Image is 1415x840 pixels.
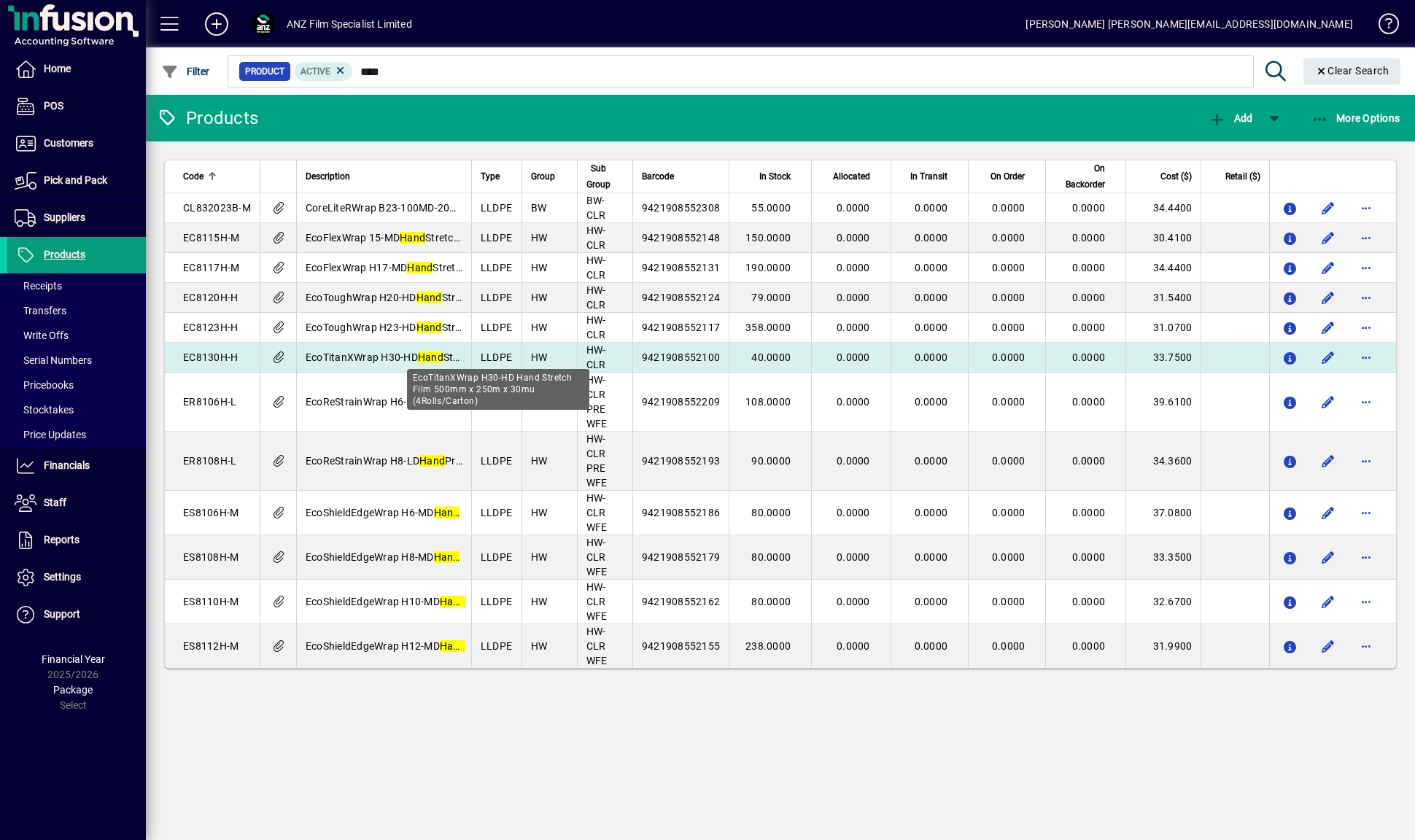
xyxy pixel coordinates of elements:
[531,640,548,652] span: HW
[183,168,251,184] div: Code
[900,168,961,184] div: In Transit
[183,292,238,303] span: EC8120H-H
[531,168,555,184] span: Group
[642,262,720,273] span: 9421908552131
[837,596,870,607] span: 0.0000
[915,351,948,363] span: 0.0000
[759,168,791,184] span: In Stock
[821,168,883,184] div: Allocated
[1125,313,1201,343] td: 31.0700
[7,422,146,447] a: Price Updates
[1160,168,1192,184] span: Cost ($)
[7,323,146,348] a: Write Offs
[745,640,791,652] span: 238.0000
[1354,196,1378,219] button: More options
[1072,232,1106,244] span: 0.0000
[992,202,1026,214] span: 0.0000
[287,12,412,36] div: ANZ Film Specialist Limited
[992,551,1026,563] span: 0.0000
[481,262,512,273] span: LLDPE
[642,507,720,518] span: 9421908552186
[1125,283,1201,313] td: 31.5400
[837,455,870,467] span: 0.0000
[1072,262,1106,273] span: 0.0000
[7,485,146,521] a: Staff
[642,351,720,363] span: 9421908552100
[183,640,239,652] span: ES8112H-M
[1317,634,1340,658] button: Edit
[586,314,606,341] span: HW-CLR
[1125,193,1201,223] td: 34.4400
[531,322,548,333] span: HW
[1072,507,1106,518] span: 0.0000
[44,137,93,149] span: Customers
[1317,501,1340,524] button: Edit
[642,596,720,607] span: 9421908552162
[7,88,146,125] a: POS
[586,344,606,370] span: HW-CLR
[1317,346,1340,369] button: Edit
[1354,390,1378,413] button: More options
[642,292,720,303] span: 9421908552124
[833,168,870,184] span: Allocated
[400,232,425,244] em: Hand
[7,522,146,559] a: Reports
[1317,545,1340,569] button: Edit
[1317,286,1340,309] button: Edit
[915,292,948,303] span: 0.0000
[586,581,608,622] span: HW-CLR WFE
[1317,196,1340,219] button: Edit
[7,163,146,199] a: Pick and Pack
[990,168,1025,184] span: On Order
[1317,390,1340,413] button: Edit
[306,322,686,333] span: EcoToughWrap H23-HD Stretch Film 500mm x 300m x 23mu (4Rolls/Carton)
[1354,545,1378,569] button: More options
[1368,3,1397,50] a: Knowledge Base
[245,64,284,79] span: Product
[306,292,686,303] span: EcoToughWrap H20-HD Stretch Film 500mm x 350m x 20mu (4Rolls/Carton)
[1072,202,1106,214] span: 0.0000
[837,551,870,563] span: 0.0000
[1354,449,1378,472] button: More options
[481,640,512,652] span: LLDPE
[481,232,512,244] span: LLDPE
[1055,160,1118,192] div: On Backorder
[1072,596,1106,607] span: 0.0000
[481,351,512,363] span: LLDPE
[837,351,870,363] span: 0.0000
[586,492,608,533] span: HW-CLR WFE
[586,225,606,251] span: HW-CLR
[1225,168,1260,184] span: Retail ($)
[1317,256,1340,279] button: Edit
[44,534,80,545] span: Reports
[837,640,870,652] span: 0.0000
[837,292,870,303] span: 0.0000
[837,322,870,333] span: 0.0000
[306,262,739,273] span: EcoFlexWrap H17-MD Stretch Film 500mm x 450m 17mu (4Rolls/[GEOGRAPHIC_DATA])
[7,51,146,87] a: Home
[586,626,608,666] span: HW-CLR WFE
[586,254,606,281] span: HW-CLR
[44,249,85,260] span: Products
[183,596,239,607] span: ES8110H-M
[15,354,92,366] span: Serial Numbers
[531,202,547,214] span: BW
[481,455,512,467] span: LLDPE
[531,262,548,273] span: HW
[915,202,948,214] span: 0.0000
[419,455,445,467] em: Hand
[434,507,460,518] em: Hand
[306,551,698,563] span: EcoShieldEdgeWrap H8-MD Stretch Film 450mm x 600m x 8mu (4Rolls/Carton)
[7,273,146,298] a: Receipts
[306,640,710,652] span: EcoShieldEdgeWrap H12-MD Stretch Film 450mm x 400m x 12mu (4Rolls/Carton)
[837,262,870,273] span: 0.0000
[1354,501,1378,524] button: More options
[1125,253,1201,283] td: 34.4400
[992,232,1026,244] span: 0.0000
[531,168,568,184] div: Group
[15,330,69,341] span: Write Offs
[15,404,74,416] span: Stocktakes
[738,168,804,184] div: In Stock
[915,551,948,563] span: 0.0000
[416,292,442,303] em: Hand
